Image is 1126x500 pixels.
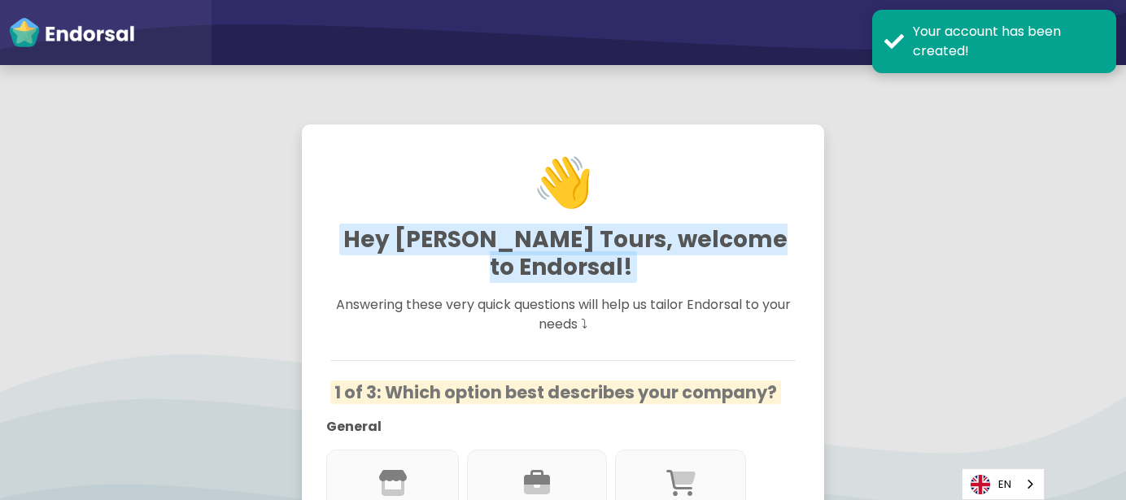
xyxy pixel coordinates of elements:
[330,380,781,404] span: 1 of 3: Which option best describes your company?
[962,468,1045,500] aside: Language selected: English
[962,468,1045,500] div: Language
[326,417,775,437] p: General
[8,16,135,49] img: endorsal-logo-white@2x.png
[962,469,1044,499] a: EN
[336,295,791,333] span: Answering these very quick questions will help us tailor Endorsal to your needs ⤵︎
[913,22,1104,61] div: Your account has been created!
[329,116,797,248] h1: 👋
[339,224,788,283] span: Hey [PERSON_NAME] Tours, welcome to Endorsal!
